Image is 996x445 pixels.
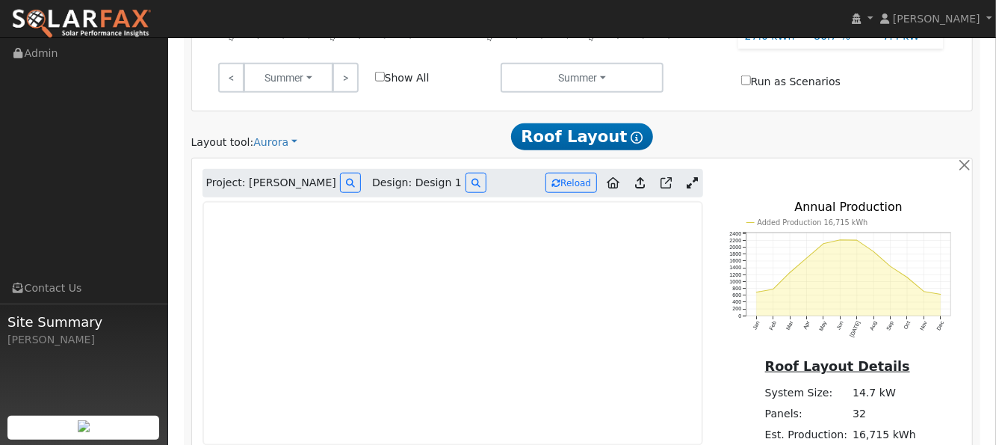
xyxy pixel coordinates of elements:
[375,72,385,82] input: Show All
[253,135,297,150] a: Aurora
[817,320,828,332] text: May
[856,239,859,242] circle: onclick=""
[486,27,498,43] text: 12AM
[935,320,946,332] text: Dec
[850,382,919,403] td: 14.7 kW
[732,285,741,292] text: 800
[885,320,896,331] text: Sep
[7,312,160,332] span: Site Summary
[191,136,254,148] span: Layout tool:
[839,239,841,241] circle: onclick=""
[511,123,654,150] span: Roof Layout
[794,200,903,214] text: Annual Production
[206,175,336,191] span: Project: [PERSON_NAME]
[732,292,741,298] text: 600
[729,244,741,251] text: 2000
[823,242,825,245] circle: onclick=""
[873,251,875,253] circle: onclick=""
[923,290,925,292] circle: onclick=""
[279,27,289,40] text: 6AM
[332,63,359,93] a: >
[227,27,239,43] text: 12AM
[639,27,649,40] text: 6PM
[903,320,912,331] text: Oct
[218,63,244,93] a: <
[355,27,365,40] text: 3PM
[78,420,90,432] img: retrieve
[732,299,741,306] text: 400
[757,218,868,227] text: Added Production 16,715 kWh
[868,320,879,331] text: Aug
[785,320,795,332] text: Mar
[762,403,850,424] td: Panels:
[11,8,152,40] img: SolarFax
[729,237,741,244] text: 2200
[906,276,909,278] circle: onclick=""
[762,382,850,403] td: System Size:
[738,313,741,319] text: 0
[755,291,758,293] circle: onclick=""
[835,320,845,331] text: Jun
[848,320,862,338] text: [DATE]
[372,175,462,191] span: Design: Design 1
[563,27,573,40] text: 9AM
[244,63,333,93] button: Summer
[501,63,664,93] button: Summer
[890,266,892,268] circle: onclick=""
[7,332,160,348] div: [PERSON_NAME]
[375,70,430,86] label: Show All
[729,265,741,271] text: 1400
[729,257,741,264] text: 1600
[406,27,416,40] text: 9PM
[751,320,761,331] text: Jan
[629,171,651,195] a: Upload consumption to Aurora project
[729,271,741,278] text: 1200
[631,132,643,144] i: Show Help
[765,359,910,374] u: Roof Layout Details
[805,257,808,260] circle: onclick=""
[613,27,624,40] text: 3PM
[850,403,919,424] td: 32
[729,230,741,237] text: 2400
[664,27,675,40] text: 9PM
[253,27,264,40] text: 3AM
[729,278,741,285] text: 1000
[729,251,741,257] text: 1800
[601,171,625,195] a: Aurora to Home
[919,320,930,332] text: Nov
[732,306,741,313] text: 200
[587,27,599,43] text: 12PM
[512,27,522,40] text: 3AM
[304,27,315,40] text: 9AM
[545,173,597,193] button: Reload
[893,13,980,25] span: [PERSON_NAME]
[789,271,791,274] circle: onclick=""
[655,171,678,195] a: Open in Aurora
[940,293,942,295] circle: onclick=""
[741,76,751,85] input: Run as Scenarios
[329,27,341,43] text: 12PM
[767,320,777,331] text: Feb
[772,288,774,290] circle: onclick=""
[741,74,841,90] label: Run as Scenarios
[802,320,811,331] text: Apr
[380,27,391,40] text: 6PM
[681,172,703,194] a: Expand Aurora window
[537,27,548,40] text: 6AM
